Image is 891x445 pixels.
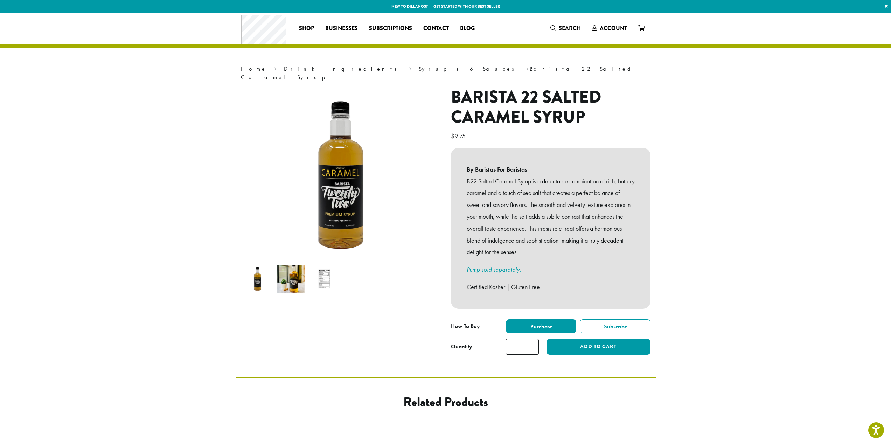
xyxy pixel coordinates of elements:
span: $ [451,132,454,140]
h1: Barista 22 Salted Caramel Syrup [451,87,650,127]
span: Search [559,24,581,32]
h2: Related products [292,395,599,410]
span: Shop [299,24,314,33]
span: › [526,62,529,73]
a: Pump sold separately. [467,265,521,273]
span: Account [600,24,627,32]
a: Get started with our best seller [433,4,500,9]
span: Businesses [325,24,358,33]
a: Shop [293,23,320,34]
span: Blog [460,24,475,33]
b: By Baristas For Baristas [467,164,635,175]
img: Barista 22 Salted Caramel Syrup - Image 2 [277,265,305,293]
a: Syrups & Sauces [419,65,519,72]
p: B22 Salted Caramel Syrup is a delectable combination of rich, buttery caramel and a touch of sea ... [467,175,635,258]
span: › [409,62,411,73]
nav: Breadcrumb [241,65,650,82]
a: Drink Ingredients [284,65,401,72]
span: How To Buy [451,322,480,330]
input: Product quantity [506,339,539,355]
a: Search [545,22,586,34]
span: Contact [423,24,449,33]
span: › [274,62,277,73]
span: Subscriptions [369,24,412,33]
img: Barista 22 Salted Caramel Syrup - Image 3 [310,265,338,293]
a: Home [241,65,267,72]
span: Subscribe [603,323,627,330]
bdi: 9.75 [451,132,467,140]
img: B22 Salted Caramel Syrup [244,265,271,293]
button: Add to cart [547,339,650,355]
p: Certified Kosher | Gluten Free [467,281,635,293]
div: Quantity [451,342,472,351]
span: Purchase [529,323,552,330]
